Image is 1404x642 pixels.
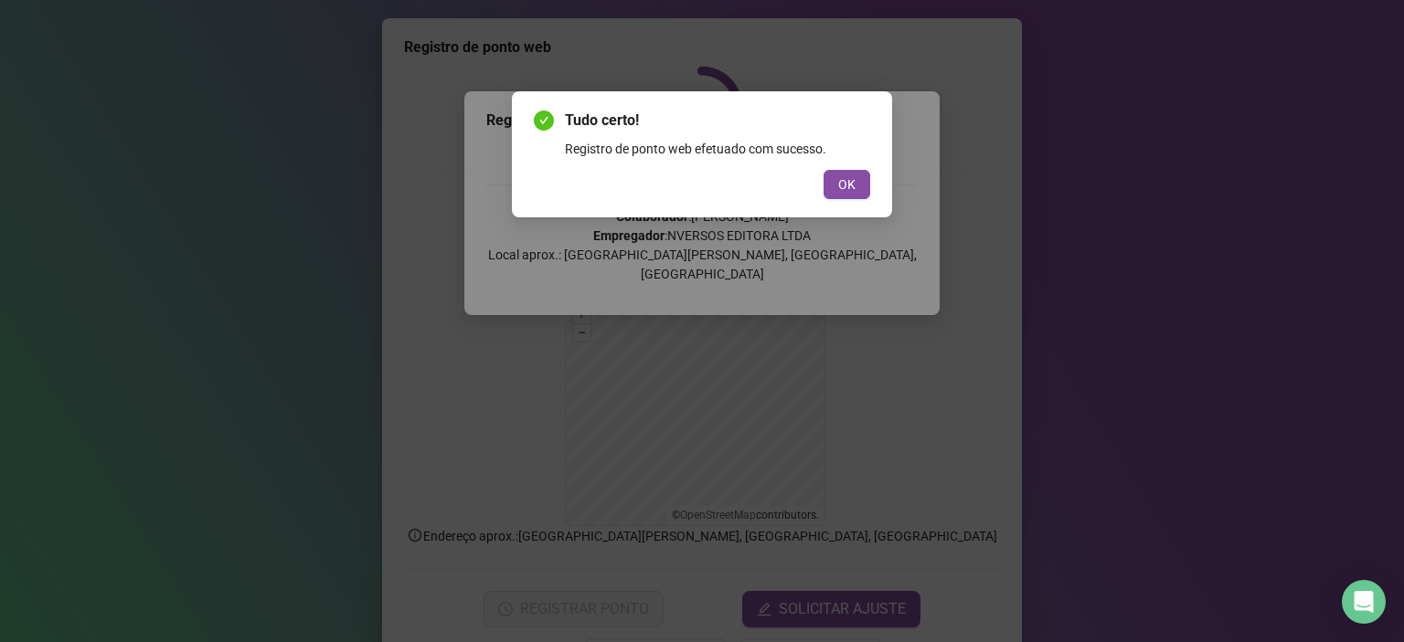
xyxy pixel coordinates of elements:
span: check-circle [534,111,554,131]
button: OK [824,170,870,199]
div: Registro de ponto web efetuado com sucesso. [565,139,870,159]
div: Open Intercom Messenger [1342,580,1386,624]
span: Tudo certo! [565,110,870,132]
span: OK [838,174,856,195]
